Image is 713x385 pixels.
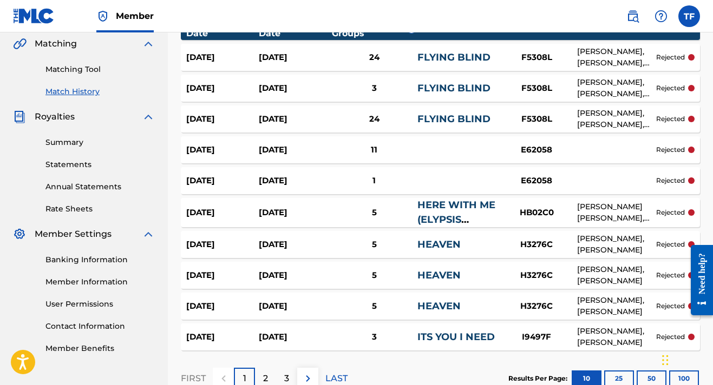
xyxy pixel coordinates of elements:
[45,137,155,148] a: Summary
[259,51,331,64] div: [DATE]
[656,52,685,62] p: rejected
[407,24,416,33] span: ?
[626,10,639,23] img: search
[417,331,495,343] a: ITS YOU I NEED
[325,372,348,385] p: LAST
[259,82,331,95] div: [DATE]
[577,233,656,256] div: [PERSON_NAME], [PERSON_NAME]
[496,175,577,187] div: E62058
[284,372,289,385] p: 3
[45,343,155,354] a: Member Benefits
[45,298,155,310] a: User Permissions
[186,300,259,313] div: [DATE]
[577,201,656,224] div: [PERSON_NAME] [PERSON_NAME], [PERSON_NAME]
[656,83,685,93] p: rejected
[656,240,685,249] p: rejected
[331,207,417,219] div: 5
[331,331,417,343] div: 3
[331,51,417,64] div: 24
[496,331,577,343] div: I9497F
[656,176,685,185] p: rejected
[577,326,656,348] div: [PERSON_NAME], [PERSON_NAME]
[577,108,656,130] div: [PERSON_NAME], [PERSON_NAME], [PERSON_NAME], [PERSON_NAME]
[496,82,577,95] div: F5308L
[496,113,577,125] div: F5308L
[622,5,644,27] a: Public Search
[496,144,577,156] div: E62058
[181,372,206,385] p: FIRST
[655,10,668,23] img: help
[678,5,700,27] div: User Menu
[45,181,155,192] a: Annual Statements
[96,10,109,23] img: Top Rightsholder
[331,144,417,156] div: 11
[263,372,268,385] p: 2
[142,228,155,241] img: expand
[259,113,331,125] div: [DATE]
[186,238,259,251] div: [DATE]
[496,207,577,219] div: HB02C0
[13,110,26,123] img: Royalties
[259,269,331,282] div: [DATE]
[186,175,259,187] div: [DATE]
[186,51,259,64] div: [DATE]
[662,344,669,376] div: Drag
[331,113,417,125] div: 24
[186,331,259,343] div: [DATE]
[13,37,27,50] img: Matching
[656,332,685,342] p: rejected
[116,10,154,22] span: Member
[45,321,155,332] a: Contact Information
[656,270,685,280] p: rejected
[417,269,461,281] a: HEAVEN
[259,331,331,343] div: [DATE]
[142,37,155,50] img: expand
[331,175,417,187] div: 1
[35,110,75,123] span: Royalties
[45,254,155,265] a: Banking Information
[656,301,685,311] p: rejected
[259,300,331,313] div: [DATE]
[186,113,259,125] div: [DATE]
[417,113,490,125] a: FLYING BLIND
[496,238,577,251] div: H3276C
[417,238,461,250] a: HEAVEN
[656,114,685,124] p: rejected
[35,37,77,50] span: Matching
[45,64,155,75] a: Matching Tool
[45,86,155,97] a: Match History
[13,8,55,24] img: MLC Logo
[417,51,490,63] a: FLYING BLIND
[577,77,656,99] div: [PERSON_NAME], [PERSON_NAME], [PERSON_NAME], [PERSON_NAME]
[577,264,656,287] div: [PERSON_NAME], [PERSON_NAME]
[331,300,417,313] div: 5
[417,82,490,94] a: FLYING BLIND
[650,5,672,27] div: Help
[13,228,26,241] img: Member Settings
[259,238,331,251] div: [DATE]
[45,276,155,288] a: Member Information
[186,144,259,156] div: [DATE]
[417,199,495,240] a: HERE WITH ME (ELYPSIS REMIX)
[496,300,577,313] div: H3276C
[496,269,577,282] div: H3276C
[508,374,570,383] p: Results Per Page:
[496,51,577,64] div: F5308L
[331,269,417,282] div: 5
[259,175,331,187] div: [DATE]
[331,238,417,251] div: 5
[656,208,685,217] p: rejected
[259,207,331,219] div: [DATE]
[35,228,112,241] span: Member Settings
[302,372,315,385] img: right
[45,203,155,215] a: Rate Sheets
[243,372,246,385] p: 1
[331,82,417,95] div: 3
[186,207,259,219] div: [DATE]
[656,145,685,155] p: rejected
[186,82,259,95] div: [DATE]
[659,333,713,385] iframe: Chat Widget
